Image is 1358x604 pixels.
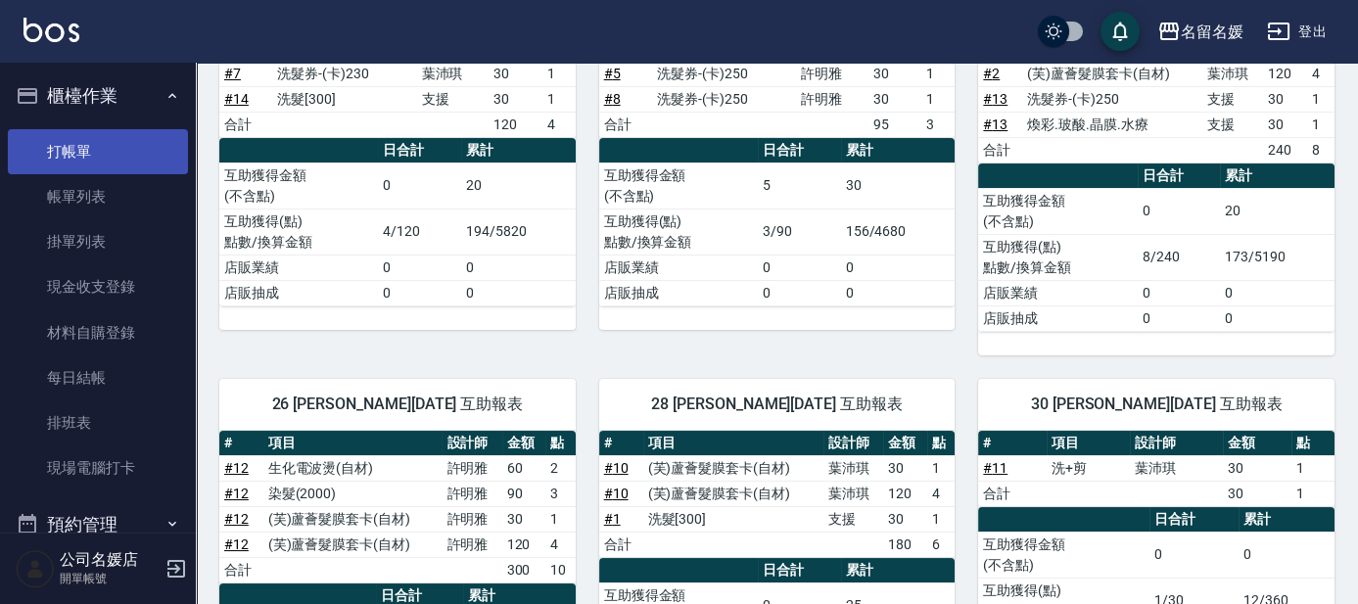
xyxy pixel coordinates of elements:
[461,255,576,280] td: 0
[758,558,841,583] th: 日合計
[978,280,1137,305] td: 店販業績
[442,455,501,481] td: 許明雅
[417,61,490,86] td: 葉沛琪
[224,66,241,81] a: #7
[219,112,272,137] td: 合計
[442,506,501,532] td: 許明雅
[461,138,576,163] th: 累計
[1149,532,1239,578] td: 0
[1138,163,1221,189] th: 日合計
[1307,112,1335,137] td: 1
[599,112,652,137] td: 合計
[604,91,621,107] a: #8
[8,499,188,550] button: 預約管理
[1291,455,1335,481] td: 1
[1263,86,1307,112] td: 30
[545,557,576,582] td: 10
[489,61,541,86] td: 30
[1220,234,1335,280] td: 173/5190
[545,481,576,506] td: 3
[1220,163,1335,189] th: 累計
[442,481,501,506] td: 許明雅
[545,455,576,481] td: 2
[758,209,841,255] td: 3/90
[1138,305,1221,331] td: 0
[1130,455,1223,481] td: 葉沛琪
[378,209,461,255] td: 4/120
[16,549,55,588] img: Person
[8,129,188,174] a: 打帳單
[378,163,461,209] td: 0
[219,209,378,255] td: 互助獲得(點) 點數/換算金額
[978,188,1137,234] td: 互助獲得金額 (不含點)
[1100,12,1140,51] button: save
[23,18,79,42] img: Logo
[758,163,841,209] td: 5
[841,209,956,255] td: 156/4680
[643,481,823,506] td: (芙)蘆薈髮膜套卡(自材)
[978,431,1047,456] th: #
[978,305,1137,331] td: 店販抽成
[8,174,188,219] a: 帳單列表
[927,455,955,481] td: 1
[502,532,546,557] td: 120
[1263,112,1307,137] td: 30
[841,255,956,280] td: 0
[652,61,797,86] td: 洗髮券-(卡)250
[921,86,955,112] td: 1
[1149,507,1239,533] th: 日合計
[378,255,461,280] td: 0
[8,355,188,400] a: 每日結帳
[883,455,927,481] td: 30
[983,91,1007,107] a: #13
[983,116,1007,132] a: #13
[927,532,955,557] td: 6
[224,486,249,501] a: #12
[219,280,378,305] td: 店販抽成
[60,570,160,587] p: 開單帳號
[599,209,758,255] td: 互助獲得(點) 點數/換算金額
[823,506,883,532] td: 支援
[623,395,932,414] span: 28 [PERSON_NAME][DATE] 互助報表
[841,163,956,209] td: 30
[224,511,249,527] a: #12
[599,431,956,558] table: a dense table
[927,506,955,532] td: 1
[823,431,883,456] th: 設計師
[1022,61,1202,86] td: (芙)蘆薈髮膜套卡(自材)
[219,163,378,209] td: 互助獲得金額 (不含點)
[442,431,501,456] th: 設計師
[599,138,956,306] table: a dense table
[823,481,883,506] td: 葉沛琪
[1239,532,1335,578] td: 0
[502,506,546,532] td: 30
[1138,234,1221,280] td: 8/240
[1138,188,1221,234] td: 0
[1047,455,1129,481] td: 洗+剪
[1220,188,1335,234] td: 20
[978,163,1335,332] table: a dense table
[8,445,188,490] a: 現場電腦打卡
[1291,431,1335,456] th: 點
[1220,305,1335,331] td: 0
[224,460,249,476] a: #12
[927,481,955,506] td: 4
[502,481,546,506] td: 90
[823,455,883,481] td: 葉沛琪
[1181,20,1243,44] div: 名留名媛
[442,532,501,557] td: 許明雅
[1138,280,1221,305] td: 0
[1239,507,1335,533] th: 累計
[1047,431,1129,456] th: 項目
[604,460,629,476] a: #10
[60,550,160,570] h5: 公司名媛店
[604,486,629,501] a: #10
[263,506,443,532] td: (芙)蘆薈髮膜套卡(自材)
[1223,431,1291,456] th: 金額
[978,481,1047,506] td: 合計
[599,280,758,305] td: 店販抽成
[8,219,188,264] a: 掛單列表
[417,86,490,112] td: 支援
[263,532,443,557] td: (芙)蘆薈髮膜套卡(自材)
[224,91,249,107] a: #14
